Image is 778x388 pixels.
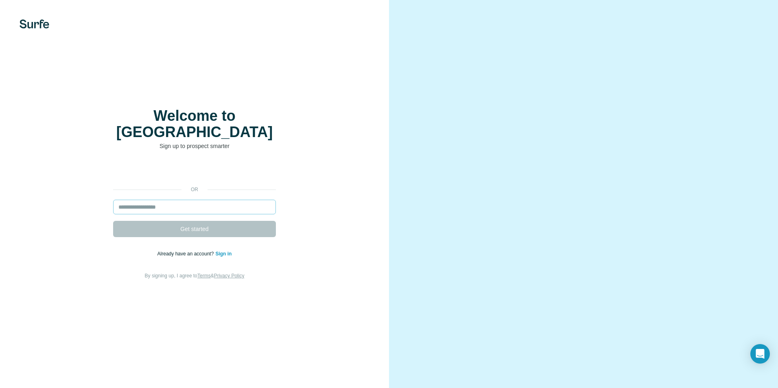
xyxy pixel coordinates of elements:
[109,162,280,180] iframe: Knop Inloggen met Google
[215,251,232,257] a: Sign in
[113,142,276,150] p: Sign up to prospect smarter
[197,273,211,279] a: Terms
[750,344,770,364] div: Open Intercom Messenger
[20,20,49,28] img: Surfe's logo
[157,251,216,257] span: Already have an account?
[145,273,245,279] span: By signing up, I agree to &
[181,186,208,193] p: or
[113,108,276,140] h1: Welcome to [GEOGRAPHIC_DATA]
[214,273,245,279] a: Privacy Policy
